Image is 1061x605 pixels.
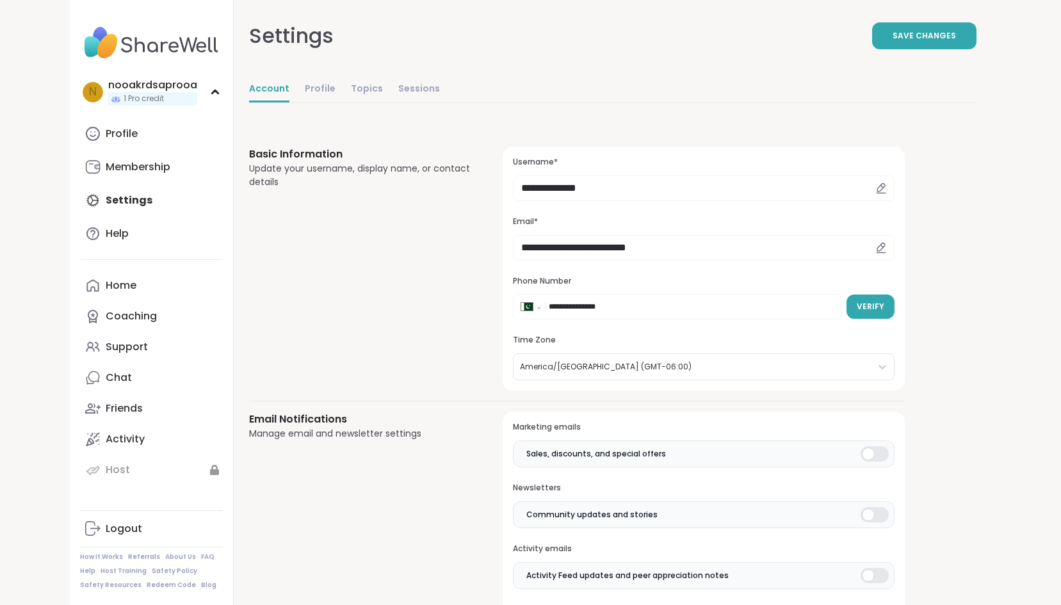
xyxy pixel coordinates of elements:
[106,127,138,141] div: Profile
[249,427,473,440] div: Manage email and newsletter settings
[201,581,216,590] a: Blog
[80,553,123,561] a: How It Works
[89,84,97,101] span: n
[106,371,132,385] div: Chat
[846,294,895,319] button: Verify
[80,393,223,424] a: Friends
[249,20,334,51] div: Settings
[108,78,197,92] div: nooakrdsaprooa
[128,553,160,561] a: Referrals
[526,570,729,581] span: Activity Feed updates and peer appreciation notes
[201,553,215,561] a: FAQ
[513,483,894,494] h3: Newsletters
[80,455,223,485] a: Host
[513,216,894,227] h3: Email*
[80,362,223,393] a: Chat
[80,581,142,590] a: Safety Resources
[80,301,223,332] a: Coaching
[124,93,164,104] span: 1 Pro credit
[106,278,136,293] div: Home
[80,20,223,65] img: ShareWell Nav Logo
[80,118,223,149] a: Profile
[249,147,473,162] h3: Basic Information
[80,218,223,249] a: Help
[165,553,196,561] a: About Us
[147,581,196,590] a: Redeem Code
[106,522,142,536] div: Logout
[526,448,666,460] span: Sales, discounts, and special offers
[249,412,473,427] h3: Email Notifications
[398,77,440,102] a: Sessions
[106,160,170,174] div: Membership
[106,463,130,477] div: Host
[80,270,223,301] a: Home
[106,227,129,241] div: Help
[152,567,197,576] a: Safety Policy
[513,276,894,287] h3: Phone Number
[857,301,884,312] span: Verify
[526,509,658,520] span: Community updates and stories
[305,77,336,102] a: Profile
[106,309,157,323] div: Coaching
[893,30,956,42] span: Save Changes
[513,422,894,433] h3: Marketing emails
[80,567,95,576] a: Help
[513,544,894,554] h3: Activity emails
[513,157,894,168] h3: Username*
[249,162,473,189] div: Update your username, display name, or contact details
[80,152,223,182] a: Membership
[106,340,148,354] div: Support
[80,424,223,455] a: Activity
[106,432,145,446] div: Activity
[249,77,289,102] a: Account
[513,335,894,346] h3: Time Zone
[101,567,147,576] a: Host Training
[106,401,143,415] div: Friends
[80,513,223,544] a: Logout
[351,77,383,102] a: Topics
[872,22,976,49] button: Save Changes
[80,332,223,362] a: Support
